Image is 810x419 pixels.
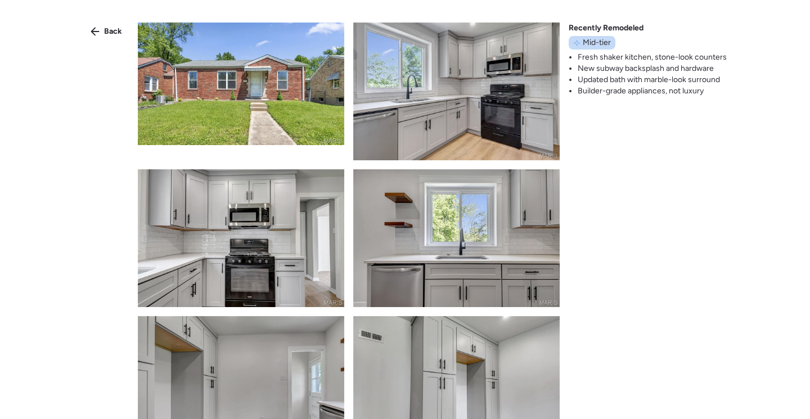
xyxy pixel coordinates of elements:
li: Builder-grade appliances, not luxury [578,85,727,97]
img: product [138,22,344,145]
img: product [353,22,560,160]
span: Back [104,26,122,37]
span: Recently Remodeled [569,22,643,34]
li: Fresh shaker kitchen, stone-look counters [578,52,727,63]
li: New subway backsplash and hardware [578,63,727,74]
li: Updated bath with marble-look surround [578,74,727,85]
img: product [353,169,560,307]
img: product [138,169,344,307]
span: Mid-tier [583,37,611,48]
